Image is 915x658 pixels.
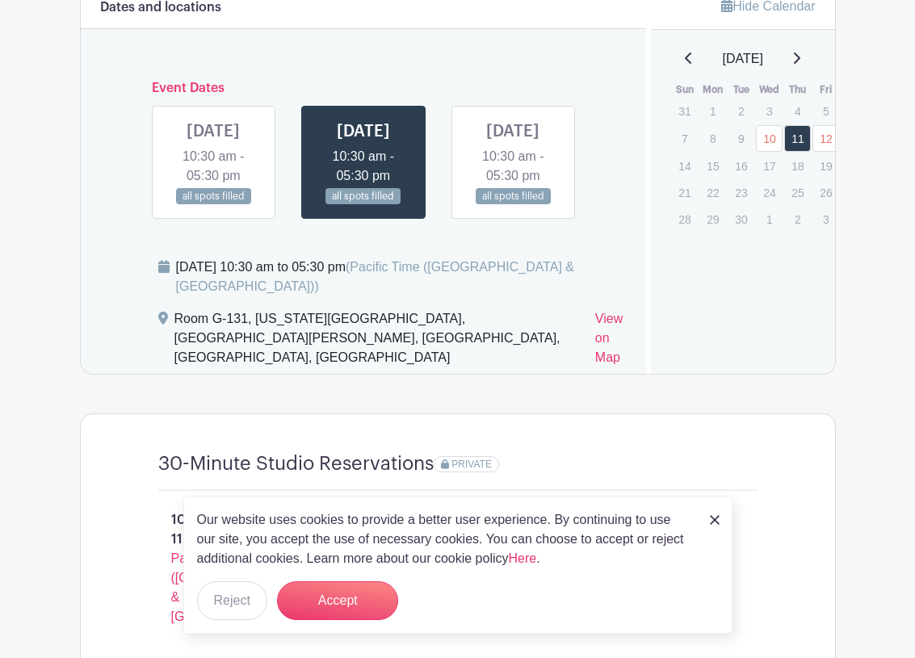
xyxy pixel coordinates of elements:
p: 3 [812,207,839,232]
a: Here [509,551,537,565]
th: Wed [755,82,783,98]
span: [DATE] [723,49,763,69]
p: 7 [671,126,698,151]
div: Room G-131, [US_STATE][GEOGRAPHIC_DATA], [GEOGRAPHIC_DATA][PERSON_NAME], [GEOGRAPHIC_DATA], [GEOG... [174,309,582,374]
p: 8 [699,126,726,151]
p: 5 [812,98,839,124]
p: 30 [728,207,754,232]
p: 14 [671,153,698,178]
p: 31 [671,98,698,124]
span: - Pacific Time ([GEOGRAPHIC_DATA] & [GEOGRAPHIC_DATA]) [171,532,310,623]
a: View on Map [595,309,627,374]
p: Our website uses cookies to provide a better user experience. By continuing to use our site, you ... [197,510,693,568]
p: 23 [728,180,754,205]
button: Accept [277,581,398,620]
img: close_button-5f87c8562297e5c2d7936805f587ecaba9071eb48480494691a3f1689db116b3.svg [710,515,720,525]
th: Fri [812,82,840,98]
p: 22 [699,180,726,205]
p: 29 [699,207,726,232]
th: Sun [670,82,699,98]
p: 15 [699,153,726,178]
th: Mon [699,82,727,98]
p: 24 [756,180,783,205]
h4: 30-Minute Studio Reservations [158,453,434,476]
th: Tue [727,82,755,98]
p: 21 [671,180,698,205]
p: 2 [728,98,754,124]
p: 25 [784,180,811,205]
p: 17 [756,153,783,178]
p: 1 [756,207,783,232]
p: 18 [784,153,811,178]
p: 2 [784,207,811,232]
div: [DATE] 10:30 am to 05:30 pm [176,258,627,296]
button: Reject [197,581,267,620]
p: 26 [812,180,839,205]
p: 4 [784,98,811,124]
p: 16 [728,153,754,178]
p: 28 [671,207,698,232]
a: 12 [812,125,839,152]
a: 10 [756,125,783,152]
th: Thu [783,82,812,98]
span: PRIVATE [451,459,492,470]
p: 1 [699,98,726,124]
a: 11 [784,125,811,152]
h6: Event Dates [139,81,589,96]
p: 19 [812,153,839,178]
p: 9 [728,126,754,151]
span: (Pacific Time ([GEOGRAPHIC_DATA] & [GEOGRAPHIC_DATA])) [176,260,575,293]
p: 10:30 am - 11:00 am [132,504,296,633]
p: 3 [756,98,783,124]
